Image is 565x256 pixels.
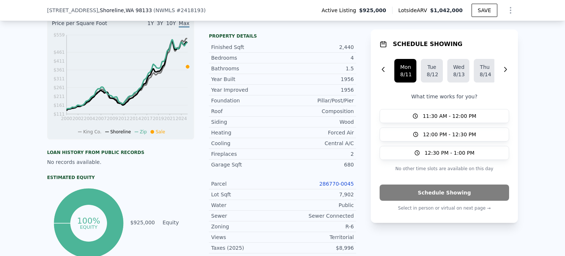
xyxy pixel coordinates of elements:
div: 2 [282,150,354,158]
div: 1.5 [282,65,354,72]
span: 1Y [148,20,154,26]
tspan: $261 [53,85,65,90]
div: Taxes (2025) [211,244,282,252]
div: 4 [282,54,354,62]
button: SAVE [472,4,497,17]
span: Lotside ARV [398,7,430,14]
span: $1,042,000 [430,7,463,13]
div: Roof [211,108,282,115]
tspan: $461 [53,50,65,55]
div: 680 [282,161,354,168]
tspan: 2009 [107,116,118,121]
tspan: 2024 [176,116,187,121]
p: What time works for you? [380,93,509,100]
button: 12:00 PM - 12:30 PM [380,127,509,141]
div: Public [282,201,354,209]
span: , WA 98133 [124,7,152,13]
button: Mon8/11 [394,59,416,83]
a: 286770-0045 [319,181,354,187]
div: Price per Square Foot [52,20,121,31]
div: Heating [211,129,282,136]
div: 8/14 [480,71,490,78]
div: Mon [400,63,411,71]
tspan: $311 [53,76,65,81]
span: # 2418193 [177,7,204,13]
h1: SCHEDULE SHOWING [393,40,462,49]
tspan: $111 [53,112,65,117]
div: Year Improved [211,86,282,94]
tspan: $411 [53,59,65,64]
div: Bathrooms [211,65,282,72]
span: 12:30 PM - 1:00 PM [424,149,475,157]
div: Wood [282,118,354,126]
div: Siding [211,118,282,126]
tspan: 2002 [72,116,84,121]
tspan: $211 [53,94,65,99]
div: Wed [453,63,463,71]
div: R-6 [282,223,354,230]
button: Show Options [503,3,518,18]
span: $925,000 [359,7,386,14]
div: Tue [427,63,437,71]
tspan: $161 [53,103,65,108]
p: No other time slots are available on this day [380,164,509,173]
span: Sale [156,129,165,134]
div: 7,902 [282,191,354,198]
span: , Shoreline [98,7,152,14]
div: Finished Sqft [211,43,282,51]
span: 11:30 AM - 12:00 PM [423,112,476,120]
div: Central A/C [282,140,354,147]
tspan: $361 [53,67,65,73]
tspan: 2021 [164,116,175,121]
td: $925,000 [130,218,155,227]
div: 8/13 [453,71,463,78]
span: King Co. [83,129,102,134]
span: Active Listing [321,7,359,14]
div: Cooling [211,140,282,147]
span: Max [179,20,189,28]
div: Estimated Equity [47,175,194,180]
span: Zip [140,129,147,134]
div: Loan history from public records [47,150,194,155]
div: Views [211,234,282,241]
div: Year Built [211,76,282,83]
div: 1956 [282,86,354,94]
div: Parcel [211,180,282,187]
tspan: $559 [53,32,65,38]
div: ( ) [153,7,206,14]
button: Wed8/13 [447,59,469,83]
button: 12:30 PM - 1:00 PM [380,146,509,160]
tspan: 2012 [118,116,130,121]
span: Shoreline [110,129,131,134]
button: Thu8/14 [474,59,496,83]
tspan: 2000 [61,116,72,121]
tspan: equity [80,224,97,229]
div: Sewer Connected [282,212,354,220]
div: 1956 [282,76,354,83]
td: Equity [161,218,194,227]
span: 10Y [166,20,176,26]
div: 8/12 [427,71,437,78]
div: Foundation [211,97,282,104]
div: Property details [209,33,356,39]
span: 3Y [157,20,163,26]
div: 8/11 [400,71,411,78]
button: 11:30 AM - 12:00 PM [380,109,509,123]
button: Tue8/12 [421,59,443,83]
tspan: 2014 [130,116,141,121]
span: [STREET_ADDRESS] [47,7,98,14]
div: Forced Air [282,129,354,136]
tspan: 2019 [153,116,164,121]
div: Bedrooms [211,54,282,62]
div: 2,440 [282,43,354,51]
div: Pillar/Post/Pier [282,97,354,104]
tspan: 2004 [84,116,95,121]
div: Garage Sqft [211,161,282,168]
div: Territorial [282,234,354,241]
tspan: 2017 [141,116,153,121]
p: Select in person or virtual on next page → [380,204,509,213]
span: 12:00 PM - 12:30 PM [423,131,476,138]
button: Schedule Showing [380,185,509,201]
div: Lot Sqft [211,191,282,198]
div: No records available. [47,158,194,166]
